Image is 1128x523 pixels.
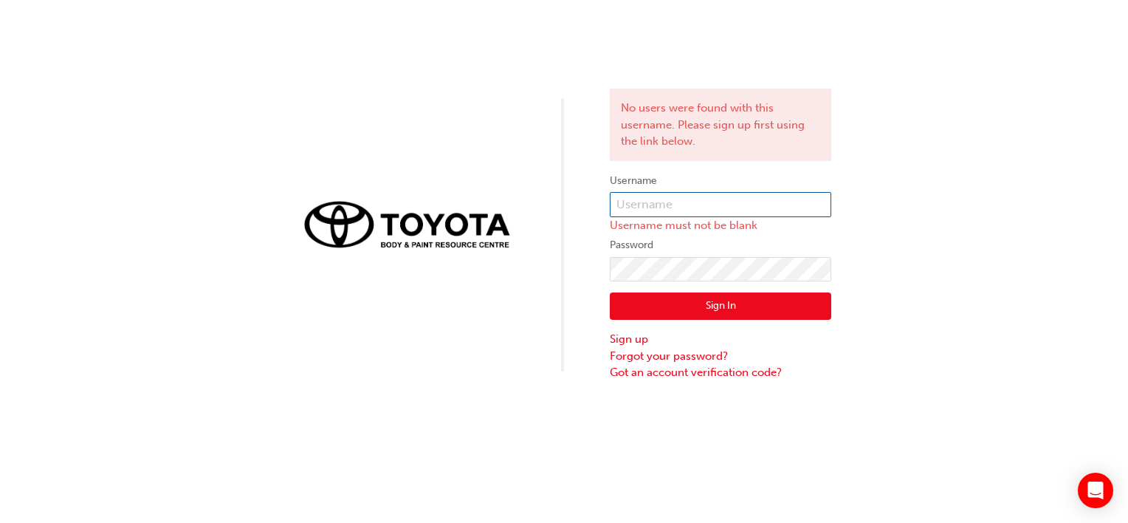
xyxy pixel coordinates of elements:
[297,193,518,255] img: Trak
[610,236,831,254] label: Password
[610,293,831,321] button: Sign In
[1078,473,1113,508] div: Open Intercom Messenger
[610,89,831,161] div: No users were found with this username. Please sign up first using the link below.
[610,348,831,365] a: Forgot your password?
[610,192,831,217] input: Username
[610,217,831,234] p: Username must not be blank
[610,364,831,381] a: Got an account verification code?
[610,172,831,190] label: Username
[610,331,831,348] a: Sign up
